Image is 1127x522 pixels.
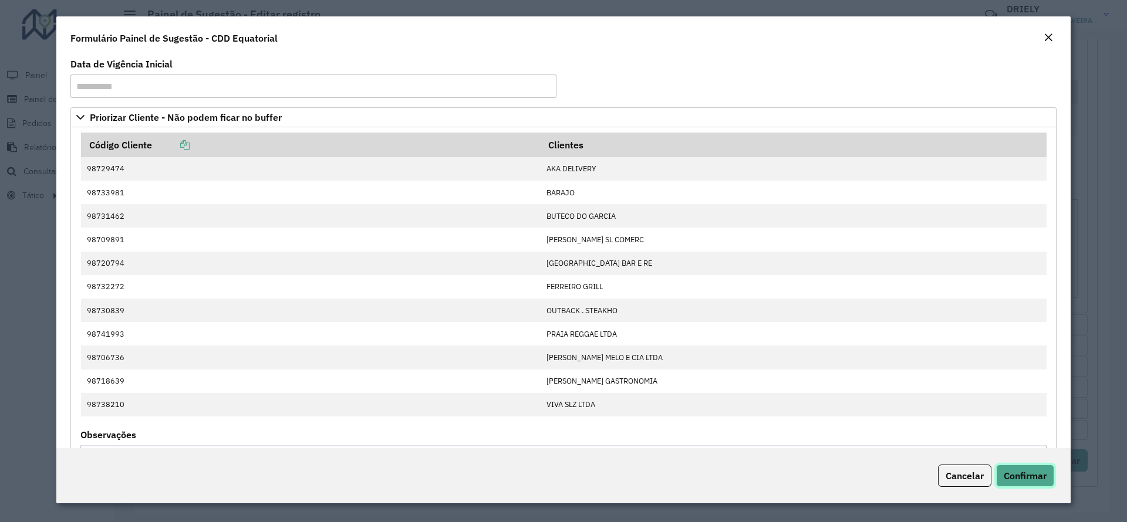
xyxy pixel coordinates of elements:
[81,345,541,369] td: 98706736
[81,252,541,275] td: 98720794
[1040,30,1057,46] button: Close
[540,322,1046,345] td: PRAIA REGGAE LTDA
[81,299,541,322] td: 98730839
[90,113,282,122] span: Priorizar Cliente - Não podem ficar no buffer
[152,139,190,151] a: Copiar
[1044,33,1053,42] em: Fechar
[81,204,541,228] td: 98731462
[540,252,1046,275] td: [GEOGRAPHIC_DATA] BAR E RE
[81,370,541,393] td: 98718639
[81,393,541,416] td: 98738210
[540,228,1046,251] td: [PERSON_NAME] SL COMERC
[540,157,1046,181] td: AKA DELIVERY
[540,133,1046,157] th: Clientes
[81,275,541,299] td: 98732272
[540,370,1046,393] td: [PERSON_NAME] GASTRONOMIA
[81,322,541,345] td: 98741993
[81,181,541,204] td: 98733981
[81,228,541,251] td: 98709891
[540,181,1046,204] td: BARAJO
[938,465,991,487] button: Cancelar
[70,31,278,45] h4: Formulário Painel de Sugestão - CDD Equatorial
[540,393,1046,416] td: VIVA SLZ LTDA
[540,275,1046,299] td: FERREIRO GRILL
[946,470,984,482] span: Cancelar
[81,133,541,157] th: Código Cliente
[540,345,1046,369] td: [PERSON_NAME] MELO E CIA LTDA
[70,57,173,71] label: Data de Vigência Inicial
[70,107,1057,127] a: Priorizar Cliente - Não podem ficar no buffer
[80,428,136,442] label: Observações
[540,299,1046,322] td: OUTBACK . STEAKHO
[81,157,541,181] td: 98729474
[996,465,1054,487] button: Confirmar
[540,204,1046,228] td: BUTECO DO GARCIA
[1004,470,1047,482] span: Confirmar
